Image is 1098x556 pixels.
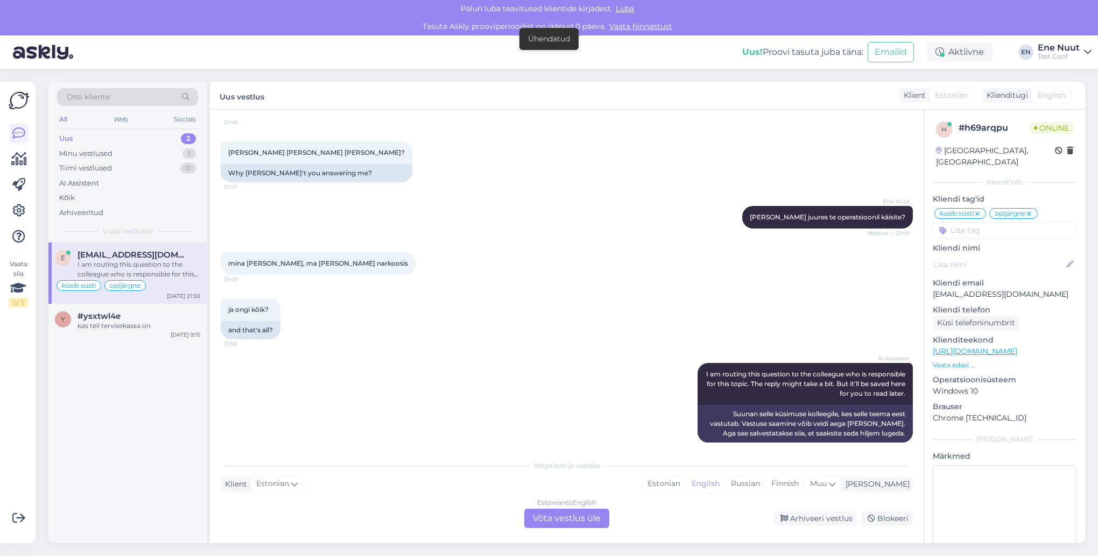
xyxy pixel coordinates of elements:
[933,316,1019,330] div: Küsi telefoninumbrit
[869,354,910,362] span: AI Assistent
[868,229,910,237] span: Nähtud ✓ 21:49
[1038,44,1092,61] a: Ene NuutTest Conf
[221,479,247,490] div: Klient
[224,118,264,126] span: 21:46
[528,33,570,45] div: Ühendatud
[59,133,73,144] div: Uus
[933,346,1017,356] a: [URL][DOMAIN_NAME]
[59,193,75,203] div: Kõik
[936,145,1055,168] div: [GEOGRAPHIC_DATA], [GEOGRAPHIC_DATA]
[78,260,200,279] div: I am routing this question to the colleague who is responsible for this topic. The reply might ta...
[537,498,596,508] div: Estonian to English
[774,511,857,526] div: Arhiveeri vestlus
[933,401,1076,412] p: Brauser
[171,331,200,339] div: [DATE] 9:15
[221,164,412,182] div: Why [PERSON_NAME]'t you answering me?
[1038,52,1080,61] div: Test Conf
[67,91,110,103] span: Otsi kliente
[933,360,1076,370] p: Vaata edasi ...
[868,443,910,451] span: Nähtud ✓ 21:50
[1018,45,1033,60] div: EN
[698,405,913,443] div: Suunan selle küsimuse kolleegile, kes selle teema eest vastutab. Vastuse saamine võib veidi aega ...
[228,148,405,156] span: [PERSON_NAME] [PERSON_NAME] [PERSON_NAME]?
[228,259,408,267] span: mina [PERSON_NAME], ma [PERSON_NAME] narkoosis
[742,47,763,57] b: Uus!
[59,178,99,189] div: AI Assistent
[606,22,675,31] a: Vaata hinnastust
[103,226,153,236] span: Uued vestlused
[765,476,804,492] div: Finnish
[935,90,968,101] span: Estonian
[933,177,1076,187] div: Kliendi info
[959,122,1030,134] div: # h69arqpu
[933,434,1076,444] div: [PERSON_NAME]
[706,370,907,397] span: I am routing this question to the colleague who is responsible for this topic. The reply might ta...
[933,304,1076,316] p: Kliendi telefon
[933,289,1076,300] p: [EMAIL_ADDRESS][DOMAIN_NAME]
[869,197,910,205] span: Ene Nuut
[1030,122,1073,134] span: Online
[995,210,1025,217] span: opijärgne
[861,511,913,526] div: Blokeeri
[982,90,1028,101] div: Klienditugi
[78,250,189,260] span: ene.nuut@confido.ee
[933,334,1076,346] p: Klienditeekond
[110,282,140,289] span: opijärgne
[172,112,198,126] div: Socials
[933,277,1076,289] p: Kliendi email
[111,112,130,126] div: Web
[841,479,910,490] div: [PERSON_NAME]
[933,194,1076,205] p: Kliendi tag'id
[57,112,69,126] div: All
[613,4,637,13] span: Luba
[9,90,29,111] img: Askly Logo
[686,476,725,492] div: English
[181,133,196,144] div: 2
[933,412,1076,424] p: Chrome [TECHNICAL_ID]
[59,208,103,218] div: Arhiveeritud
[9,298,28,308] div: 0 / 3
[78,321,200,331] div: kas teil tervisekassa on
[810,479,827,488] span: Muu
[1038,44,1080,52] div: Ene Nuut
[221,461,913,471] div: Valige keel ja vastake
[224,340,264,348] span: 21:50
[228,305,269,313] span: ja ongi kõik?
[933,386,1076,397] p: Windows 10
[725,476,765,492] div: Russian
[256,478,289,490] span: Estonian
[221,321,280,339] div: and that's all?
[868,42,914,62] button: Emailid
[933,374,1076,386] p: Operatsioonisüsteem
[927,42,993,62] div: Aktiivne
[524,509,609,528] div: Võta vestlus üle
[167,292,200,300] div: [DATE] 21:50
[224,275,264,283] span: 21:49
[941,125,947,133] span: h
[59,163,112,174] div: Tiimi vestlused
[940,210,974,217] span: küsib süsti
[180,163,196,174] div: 0
[61,254,65,262] span: e
[742,46,863,59] div: Proovi tasuta juba täna:
[933,451,1076,462] p: Märkmed
[62,282,96,289] span: küsib süsti
[9,259,28,308] div: Vaata siia
[78,311,121,321] span: #ysxtwl4e
[61,315,65,323] span: y
[933,222,1076,238] input: Lisa tag
[933,259,1064,270] input: Lisa nimi
[933,243,1076,254] p: Kliendi nimi
[1037,90,1065,101] span: English
[899,90,926,101] div: Klient
[750,213,905,221] span: [PERSON_NAME] juures te operatsioonil käisite?
[220,88,264,103] label: Uus vestlus
[182,148,196,159] div: 1
[224,183,264,191] span: 21:47
[642,476,686,492] div: Estonian
[59,148,112,159] div: Minu vestlused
